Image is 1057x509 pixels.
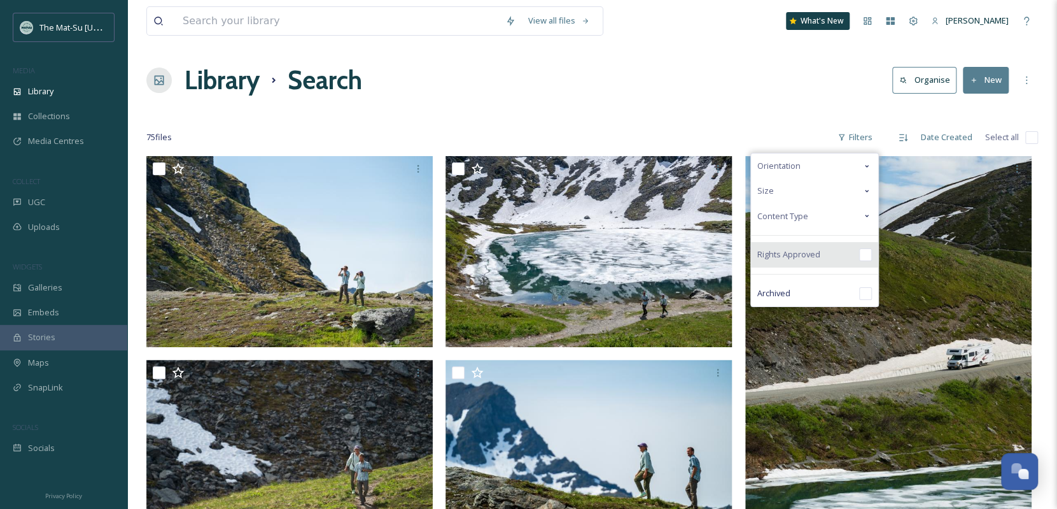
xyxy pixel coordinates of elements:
span: SOCIALS [13,422,38,432]
span: Archived [757,287,790,299]
span: [PERSON_NAME] [946,15,1009,26]
span: Maps [28,357,49,369]
span: Select all [985,131,1019,143]
span: The Mat-Su [US_STATE] [39,21,128,33]
span: Content Type [757,210,808,222]
a: Organise [892,67,963,93]
div: Filters [831,125,879,150]
span: MEDIA [13,66,35,75]
span: Collections [28,110,70,122]
button: Organise [892,67,956,93]
span: Library [28,85,53,97]
button: New [963,67,1009,93]
span: SnapLink [28,382,63,394]
span: UGC [28,196,45,208]
h1: Search [288,61,362,99]
img: Summit Lake.jpg [445,156,732,347]
span: Embeds [28,306,59,319]
span: Orientation [757,160,801,172]
span: Size [757,185,774,197]
img: Summit Lake.jpg [146,156,433,347]
div: Date Created [914,125,979,150]
span: Uploads [28,221,60,233]
span: Socials [28,442,55,454]
a: Library [185,61,260,99]
input: Search your library [176,7,499,35]
span: COLLECT [13,176,40,186]
a: View all files [522,8,596,33]
img: Social_thumbnail.png [20,21,33,34]
span: Media Centres [28,135,84,147]
a: What's New [786,12,850,30]
span: 75 file s [146,131,172,143]
span: Stories [28,331,55,343]
a: Privacy Policy [45,487,82,503]
span: Privacy Policy [45,492,82,500]
a: [PERSON_NAME] [925,8,1015,33]
span: WIDGETS [13,262,42,271]
span: Rights Approved [757,248,820,261]
span: Galleries [28,282,62,294]
button: Open Chat [1001,453,1038,490]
